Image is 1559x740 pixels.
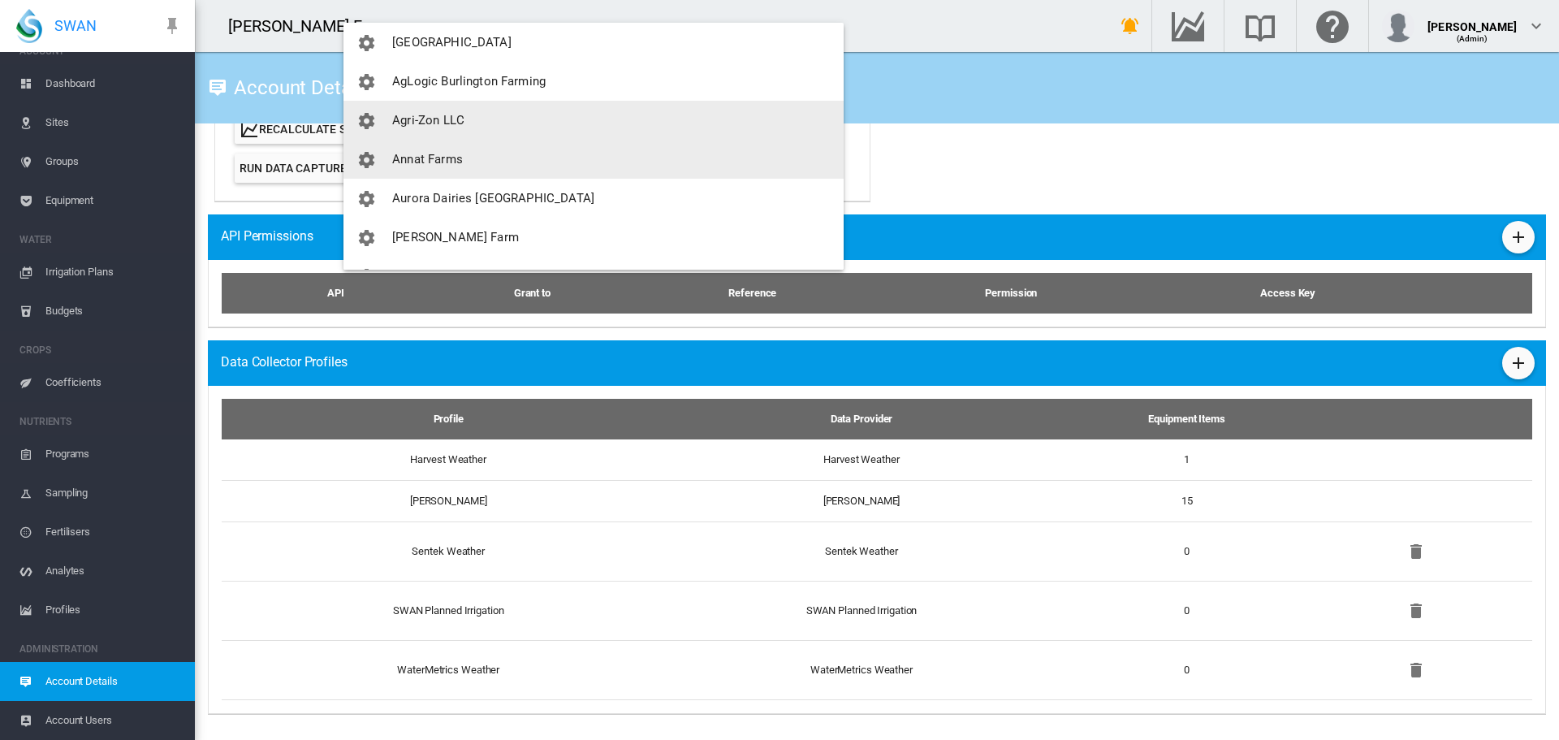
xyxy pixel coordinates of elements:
[356,33,376,53] md-icon: icon-cog
[343,179,844,218] button: You have 'Admin' permissions to Aurora Dairies Tasmania
[343,62,844,101] button: You have 'Admin' permissions to AgLogic Burlington Farming
[356,150,376,170] md-icon: icon-cog
[356,72,376,92] md-icon: icon-cog
[392,152,463,167] span: Annat Farms
[392,230,519,245] span: [PERSON_NAME] Farm
[343,257,844,296] button: You have 'Admin' permissions to Australian Almond Centre of Excellence
[356,267,376,287] md-icon: icon-cog
[392,74,546,89] span: AgLogic Burlington Farming
[356,228,376,248] md-icon: icon-cog
[343,140,844,179] button: You have 'Admin' permissions to Annat Farms
[392,191,594,206] span: Aurora Dairies [GEOGRAPHIC_DATA]
[343,218,844,257] button: You have 'Admin' permissions to Aurora Segafredo Farm
[356,111,376,131] md-icon: icon-cog
[343,101,844,140] button: You have 'Admin' permissions to Agri-Zon LLC
[356,189,376,209] md-icon: icon-cog
[343,23,844,62] button: You have 'Admin' permissions to Adelaide High School
[392,35,512,50] span: [GEOGRAPHIC_DATA]
[392,113,464,128] span: Agri-Zon LLC
[392,269,613,283] span: Australian Almond Centre of Excellence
